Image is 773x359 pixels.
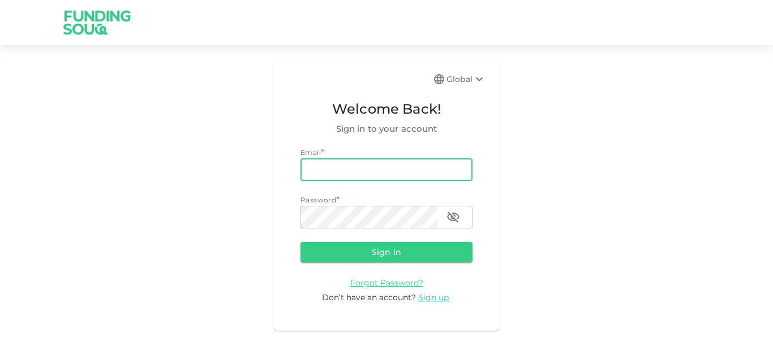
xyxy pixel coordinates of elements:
span: Email [300,148,321,157]
span: Sign in to your account [300,122,473,136]
span: Forgot Password? [350,278,423,288]
a: Forgot Password? [350,277,423,288]
button: Sign in [300,242,473,262]
span: Password [300,196,336,204]
span: Don’t have an account? [322,292,416,302]
input: password [300,206,437,228]
span: Welcome Back! [300,98,473,120]
span: Sign up [418,292,449,302]
input: email [300,158,473,181]
div: Global [446,72,486,86]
